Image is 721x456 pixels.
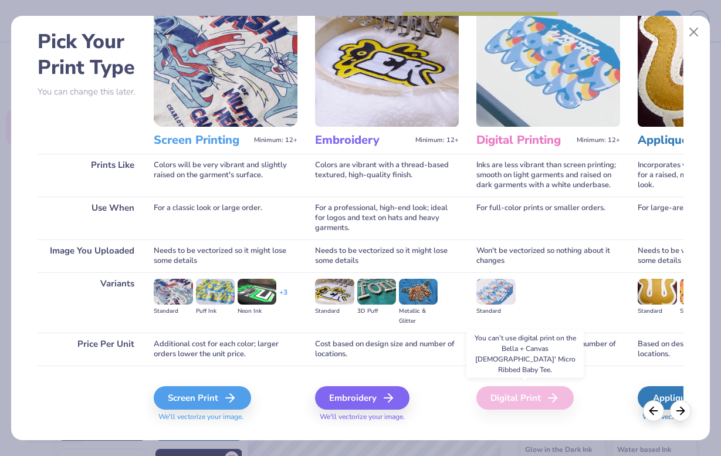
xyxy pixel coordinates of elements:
[476,279,515,305] img: Standard
[38,333,146,366] div: Price Per Unit
[196,279,235,305] img: Puff Ink
[154,197,297,239] div: For a classic look or large order.
[154,279,192,305] img: Standard
[238,279,276,305] img: Neon Ink
[315,386,409,410] div: Embroidery
[38,239,146,272] div: Image You Uploaded
[279,288,287,308] div: + 3
[315,197,459,239] div: For a professional, high-end look; ideal for logos and text on hats and heavy garments.
[154,333,297,366] div: Additional cost for each color; larger orders lower the unit price.
[680,279,719,305] img: Sublimated
[638,279,676,305] img: Standard
[638,306,676,316] div: Standard
[38,154,146,197] div: Prints Like
[476,154,620,197] div: Inks are less vibrant than screen printing; smooth on light garments and raised on dark garments ...
[399,306,438,326] div: Metallic & Glitter
[476,133,572,148] h3: Digital Printing
[577,136,620,144] span: Minimum: 12+
[154,133,249,148] h3: Screen Printing
[399,279,438,305] img: Metallic & Glitter
[415,136,459,144] span: Minimum: 12+
[154,6,297,127] img: Screen Printing
[476,239,620,272] div: Won't be vectorized so nothing about it changes
[357,279,396,305] img: 3D Puff
[154,306,192,316] div: Standard
[476,306,515,316] div: Standard
[315,412,459,422] span: We'll vectorize your image.
[476,6,620,127] img: Digital Printing
[476,333,620,366] div: Cost based on design size and number of locations.
[38,87,146,97] p: You can change this later.
[357,306,396,316] div: 3D Puff
[315,279,354,305] img: Standard
[315,6,459,127] img: Embroidery
[466,330,584,378] div: You can’t use digital print on the Bella + Canvas [DEMOGRAPHIC_DATA]' Micro Ribbed Baby Tee.
[315,333,459,366] div: Cost based on design size and number of locations.
[38,197,146,239] div: Use When
[315,133,411,148] h3: Embroidery
[154,386,251,410] div: Screen Print
[254,136,297,144] span: Minimum: 12+
[476,386,574,410] div: Digital Print
[196,306,235,316] div: Puff Ink
[315,154,459,197] div: Colors are vibrant with a thread-based textured, high-quality finish.
[38,272,146,333] div: Variants
[680,306,719,316] div: Sublimated
[38,29,146,80] h2: Pick Your Print Type
[476,197,620,239] div: For full-color prints or smaller orders.
[315,239,459,272] div: Needs to be vectorized so it might lose some details
[682,21,705,43] button: Close
[315,306,354,316] div: Standard
[238,306,276,316] div: Neon Ink
[154,154,297,197] div: Colors will be very vibrant and slightly raised on the garment's surface.
[154,412,297,422] span: We'll vectorize your image.
[154,239,297,272] div: Needs to be vectorized so it might lose some details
